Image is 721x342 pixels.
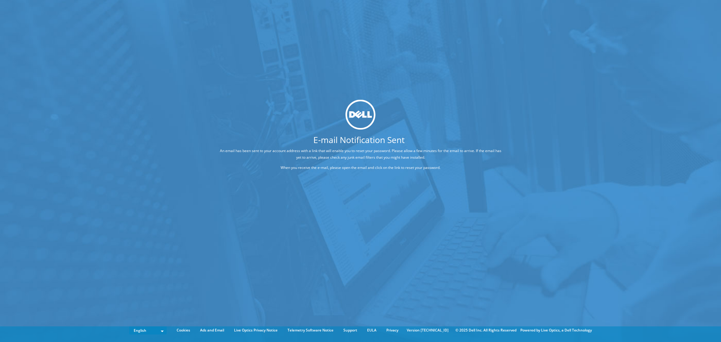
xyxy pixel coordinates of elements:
[345,100,376,130] img: dell_svg_logo.svg
[230,327,282,334] a: Live Optics Privacy Notice
[404,327,452,334] li: Version [TECHNICAL_ID]
[196,327,229,334] a: Ads and Email
[218,147,503,160] p: An email has been sent to your account address with a link that will enable you to reset your pas...
[382,327,403,334] a: Privacy
[283,327,338,334] a: Telemetry Software Notice
[520,327,592,334] li: Powered by Live Optics, a Dell Technology
[172,327,195,334] a: Cookies
[363,327,381,334] a: EULA
[452,327,519,334] li: © 2025 Dell Inc. All Rights Reserved
[195,135,523,144] h1: E-mail Notification Sent
[218,164,503,171] p: When you receive the e-mail, please open the email and click on the link to reset your password.
[339,327,362,334] a: Support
